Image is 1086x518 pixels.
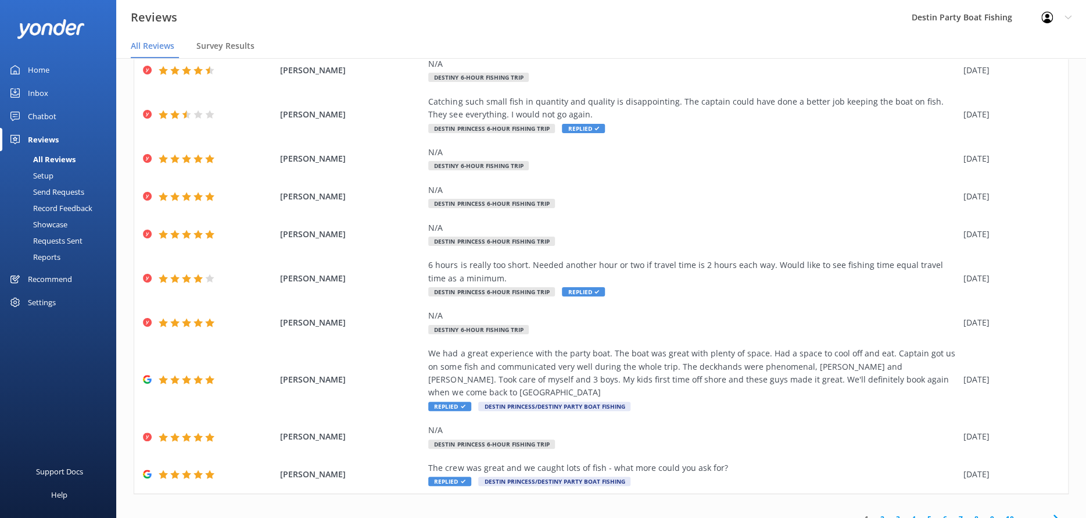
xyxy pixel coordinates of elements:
div: Catching such small fish in quantity and quality is disappointing. The captain could have done a ... [428,95,957,122]
div: Inbox [28,81,48,105]
div: Setup [7,167,53,184]
span: [PERSON_NAME] [280,373,423,386]
span: Destin Princess 6-Hour Fishing Trip [428,237,555,246]
div: Settings [28,291,56,314]
span: Destin Princess 6-Hour Fishing Trip [428,287,555,296]
div: Requests Sent [7,233,83,249]
span: [PERSON_NAME] [280,272,423,285]
span: [PERSON_NAME] [280,64,423,77]
a: Requests Sent [7,233,116,249]
div: N/A [428,309,957,322]
div: Recommend [28,267,72,291]
div: Showcase [7,216,67,233]
div: All Reviews [7,151,76,167]
div: Send Requests [7,184,84,200]
span: Replied [428,477,471,486]
span: Destiny 6-Hour Fishing Trip [428,73,529,82]
div: We had a great experience with the party boat. The boat was great with plenty of space. Had a spa... [428,347,957,399]
div: Home [28,58,49,81]
span: Destiny 6-Hour Fishing Trip [428,161,529,170]
a: Showcase [7,216,116,233]
div: N/A [428,184,957,197]
a: Setup [7,167,116,184]
div: Chatbot [28,105,56,128]
div: N/A [428,424,957,437]
a: All Reviews [7,151,116,167]
span: [PERSON_NAME] [280,468,423,481]
span: Destin Princess 6-Hour Fishing Trip [428,199,555,208]
div: N/A [428,58,957,70]
span: All Reviews [131,40,174,52]
div: The crew was great and we caught lots of fish - what more could you ask for? [428,462,957,474]
div: [DATE] [963,316,1053,329]
div: Support Docs [36,460,83,483]
a: Record Feedback [7,200,116,216]
span: Destiny 6-Hour Fishing Trip [428,325,529,334]
span: Replied [428,402,471,411]
div: [DATE] [963,64,1053,77]
span: [PERSON_NAME] [280,228,423,241]
span: Replied [562,287,605,296]
div: N/A [428,222,957,234]
span: [PERSON_NAME] [280,316,423,329]
span: Destin Princess/Destiny Party Boat Fishing [478,477,630,486]
div: 6 hours is really too short. Needed another hour or two if travel time is 2 hours each way. Would... [428,259,957,285]
span: Replied [562,124,605,133]
span: [PERSON_NAME] [280,152,423,165]
div: Record Feedback [7,200,92,216]
div: [DATE] [963,190,1053,203]
div: Reviews [28,128,59,151]
span: Destin Princess 6-Hour Fishing Trip [428,124,555,133]
img: yonder-white-logo.png [17,19,84,38]
div: [DATE] [963,430,1053,443]
div: [DATE] [963,108,1053,121]
span: Survey Results [196,40,255,52]
div: [DATE] [963,228,1053,241]
span: [PERSON_NAME] [280,430,423,443]
a: Send Requests [7,184,116,200]
span: Destin Princess 6-Hour Fishing Trip [428,440,555,449]
div: [DATE] [963,468,1053,481]
span: [PERSON_NAME] [280,108,423,121]
div: Reports [7,249,60,265]
div: [DATE] [963,272,1053,285]
span: [PERSON_NAME] [280,190,423,203]
div: N/A [428,146,957,159]
a: Reports [7,249,116,265]
h3: Reviews [131,8,177,27]
div: Help [51,483,67,506]
span: Destin Princess/Destiny Party Boat Fishing [478,402,630,411]
div: [DATE] [963,152,1053,165]
div: [DATE] [963,373,1053,386]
